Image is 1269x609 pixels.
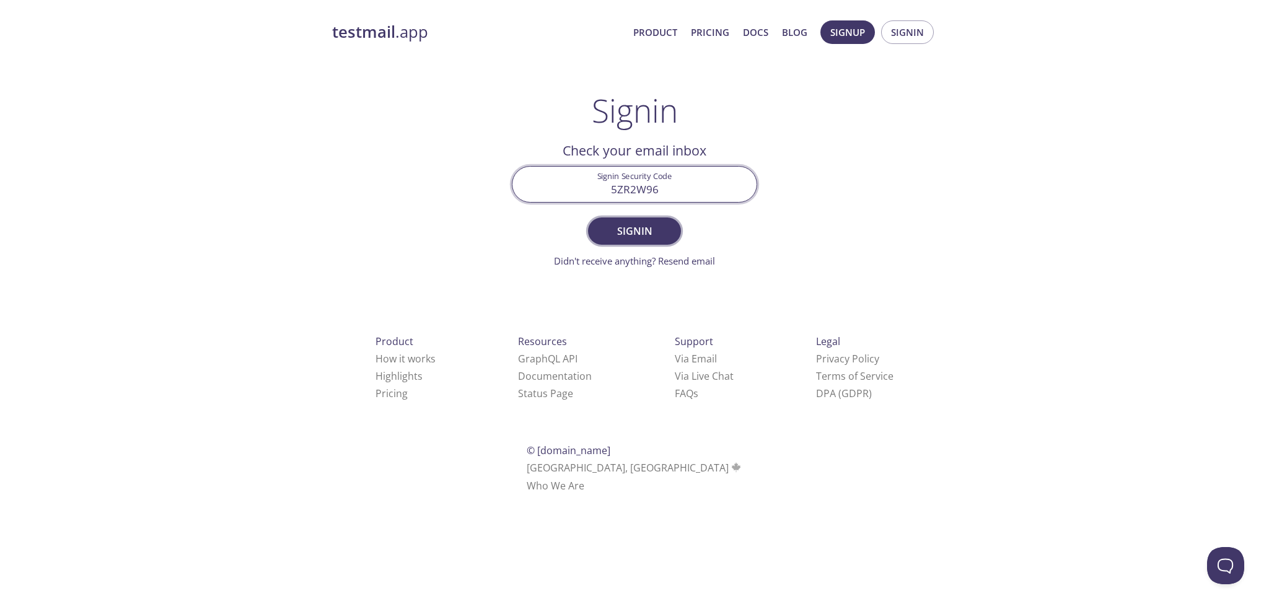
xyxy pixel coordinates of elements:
span: Signin [891,24,924,40]
a: Terms of Service [816,369,894,383]
a: Didn't receive anything? Resend email [554,255,715,267]
iframe: Help Scout Beacon - Open [1207,547,1244,584]
button: Signin [588,217,681,245]
a: Who We Are [527,479,584,493]
a: Via Live Chat [675,369,734,383]
a: FAQ [675,387,698,400]
h1: Signin [592,92,678,129]
a: How it works [375,352,436,366]
a: Blog [782,24,807,40]
span: Signin [602,222,667,240]
span: Legal [816,335,840,348]
a: Pricing [691,24,729,40]
button: Signin [881,20,934,44]
span: Support [675,335,713,348]
button: Signup [820,20,875,44]
a: Highlights [375,369,423,383]
a: Privacy Policy [816,352,879,366]
a: Product [633,24,677,40]
a: Documentation [518,369,592,383]
span: s [693,387,698,400]
a: testmail.app [332,22,623,43]
a: Pricing [375,387,408,400]
a: Docs [743,24,768,40]
span: [GEOGRAPHIC_DATA], [GEOGRAPHIC_DATA] [527,461,743,475]
span: Product [375,335,413,348]
span: © [DOMAIN_NAME] [527,444,610,457]
strong: testmail [332,21,395,43]
a: GraphQL API [518,352,577,366]
span: Resources [518,335,567,348]
h2: Check your email inbox [512,140,757,161]
a: DPA (GDPR) [816,387,872,400]
span: Signup [830,24,865,40]
a: Status Page [518,387,573,400]
a: Via Email [675,352,717,366]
